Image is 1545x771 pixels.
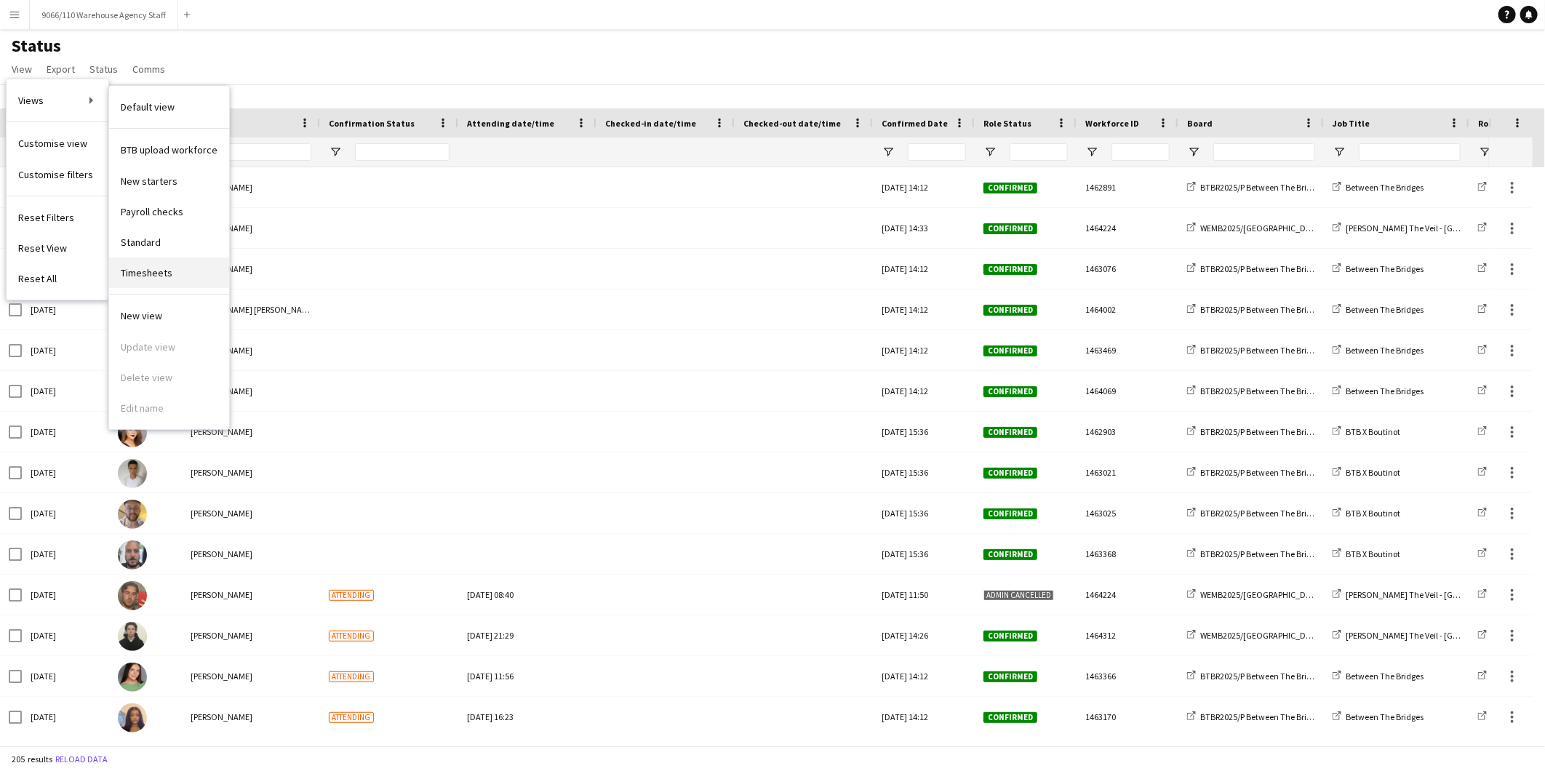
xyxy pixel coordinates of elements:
[1200,182,1343,193] span: BTBR2025/P Between The Bridges 2025
[41,60,81,79] a: Export
[22,534,109,574] div: [DATE]
[873,575,975,615] div: [DATE] 11:50
[1077,330,1178,370] div: 1463469
[1200,508,1343,519] span: BTBR2025/P Between The Bridges 2025
[22,697,109,737] div: [DATE]
[1077,249,1178,289] div: 1463076
[983,631,1037,642] span: Confirmed
[1077,493,1178,533] div: 1463025
[52,751,111,767] button: Reload data
[1333,467,1400,478] a: BTB X Boutinot
[47,63,75,76] span: Export
[873,412,975,452] div: [DATE] 15:36
[1333,630,1543,641] a: [PERSON_NAME] The Veil - [GEOGRAPHIC_DATA] OVO
[127,60,171,79] a: Comms
[118,622,147,651] img: Ryan Reeves
[983,386,1037,397] span: Confirmed
[109,92,229,122] a: undefined
[118,663,147,692] img: Hollie Anne Corkery
[983,468,1037,479] span: Confirmed
[18,211,74,224] span: Reset Filters
[1346,182,1424,193] span: Between The Bridges
[1187,711,1343,722] a: BTBR2025/P Between The Bridges 2025
[1333,671,1424,682] a: Between The Bridges
[1077,656,1178,696] div: 1463366
[983,671,1037,682] span: Confirmed
[983,345,1037,356] span: Confirmed
[983,508,1037,519] span: Confirmed
[983,118,1031,129] span: Role Status
[873,249,975,289] div: [DATE] 14:12
[121,309,162,322] span: New view
[1333,548,1400,559] a: BTB X Boutinot
[6,60,38,79] a: View
[329,590,374,601] span: Attending
[1346,508,1400,519] span: BTB X Boutinot
[191,630,252,641] span: [PERSON_NAME]
[1346,671,1424,682] span: Between The Bridges
[467,575,588,615] div: [DATE] 08:40
[1200,304,1343,315] span: BTBR2025/P Between The Bridges 2025
[118,540,147,570] img: Francesco De bernardo
[22,371,109,411] div: [DATE]
[1346,630,1543,641] span: [PERSON_NAME] The Veil - [GEOGRAPHIC_DATA] OVO
[22,493,109,533] div: [DATE]
[1346,223,1543,233] span: [PERSON_NAME] The Veil - [GEOGRAPHIC_DATA] OVO
[1077,208,1178,248] div: 1464224
[22,289,109,329] div: [DATE]
[1077,452,1178,492] div: 1463021
[1077,371,1178,411] div: 1464069
[873,656,975,696] div: [DATE] 14:12
[1111,143,1170,161] input: Workforce ID Filter Input
[121,100,175,113] span: Default view
[30,1,178,29] button: 9066/110 Warehouse Agency Staff
[1077,575,1178,615] div: 1464224
[1346,467,1400,478] span: BTB X Boutinot
[1333,182,1424,193] a: Between The Bridges
[1346,263,1424,274] span: Between The Bridges
[1200,467,1343,478] span: BTBR2025/P Between The Bridges 2025
[743,118,841,129] span: Checked-out date/time
[1010,143,1068,161] input: Role Status Filter Input
[18,94,44,107] span: Views
[873,615,975,655] div: [DATE] 14:26
[1213,143,1315,161] input: Board Filter Input
[605,118,696,129] span: Checked-in date/time
[1200,548,1343,559] span: BTBR2025/P Between The Bridges 2025
[1346,548,1400,559] span: BTB X Boutinot
[355,143,450,161] input: Confirmation Status Filter Input
[121,266,172,279] span: Timesheets
[1187,671,1343,682] a: BTBR2025/P Between The Bridges 2025
[1200,671,1343,682] span: BTBR2025/P Between The Bridges 2025
[882,145,895,159] button: Open Filter Menu
[1478,118,1496,129] span: Role
[1187,508,1343,519] a: BTBR2025/P Between The Bridges 2025
[22,656,109,696] div: [DATE]
[1187,426,1343,437] a: BTBR2025/P Between The Bridges 2025
[191,508,252,519] span: [PERSON_NAME]
[1077,615,1178,655] div: 1464312
[109,166,229,196] a: undefined
[1346,304,1424,315] span: Between The Bridges
[1187,263,1343,274] a: BTBR2025/P Between The Bridges 2025
[118,418,147,447] img: Amy Cane
[983,549,1037,560] span: Confirmed
[191,589,252,600] span: [PERSON_NAME]
[118,459,147,488] img: Joel Lim
[121,175,177,188] span: New starters
[22,452,109,492] div: [DATE]
[191,426,252,437] span: [PERSON_NAME]
[1077,167,1178,207] div: 1462891
[467,118,554,129] span: Attending date/time
[1478,145,1491,159] button: Open Filter Menu
[132,63,165,76] span: Comms
[217,143,311,161] input: Name Filter Input
[1077,534,1178,574] div: 1463368
[1200,711,1343,722] span: BTBR2025/P Between The Bridges 2025
[873,452,975,492] div: [DATE] 15:36
[873,697,975,737] div: [DATE] 14:12
[329,145,342,159] button: Open Filter Menu
[1187,467,1343,478] a: BTBR2025/P Between The Bridges 2025
[1187,304,1343,315] a: BTBR2025/P Between The Bridges 2025
[1333,223,1543,233] a: [PERSON_NAME] The Veil - [GEOGRAPHIC_DATA] OVO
